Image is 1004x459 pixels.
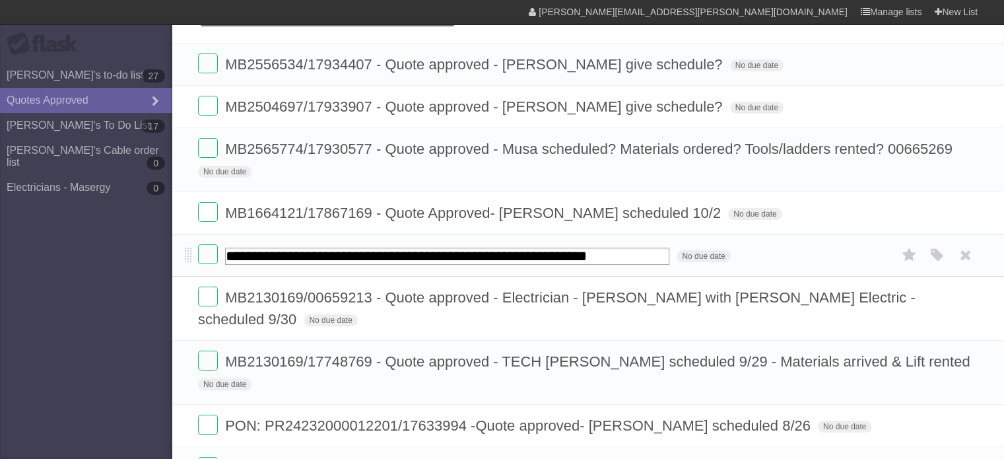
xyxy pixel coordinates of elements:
b: 27 [141,69,165,83]
b: 0 [147,157,165,170]
span: No due date [198,378,251,390]
span: No due date [728,208,782,220]
span: No due date [730,102,784,114]
b: 17 [141,120,165,133]
label: Done [198,415,218,435]
span: MB2556534/17934407 - Quote approved - [PERSON_NAME] give schedule? [225,56,725,73]
span: MB2130169/00659213 - Quote approved - Electrician - [PERSON_NAME] with [PERSON_NAME] Electric - s... [198,289,916,328]
label: Done [198,351,218,371]
span: No due date [198,166,251,178]
label: Done [198,96,218,116]
b: 0 [147,182,165,195]
span: MB1664121/17867169 - Quote Approved- [PERSON_NAME] scheduled 10/2 [225,205,724,221]
label: Done [198,244,218,264]
label: Done [198,138,218,158]
div: Flask [7,32,86,56]
label: Done [198,287,218,306]
label: Done [198,53,218,73]
span: MB2565774/17930577 - Quote approved - Musa scheduled? Materials ordered? Tools/ladders rented? 00... [225,141,956,157]
span: MB2504697/17933907 - Quote approved - [PERSON_NAME] give schedule? [225,98,725,115]
span: No due date [677,250,730,262]
span: No due date [304,314,357,326]
span: MB2130169/17748769 - Quote approved - TECH [PERSON_NAME] scheduled 9/29 - Materials arrived & Lif... [225,353,973,370]
span: PON: PR24232000012201/17633994 -Quote approved- [PERSON_NAME] scheduled 8/26 [225,417,814,434]
label: Done [198,202,218,222]
span: No due date [730,59,784,71]
span: No due date [818,421,871,433]
label: Star task [897,244,922,266]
